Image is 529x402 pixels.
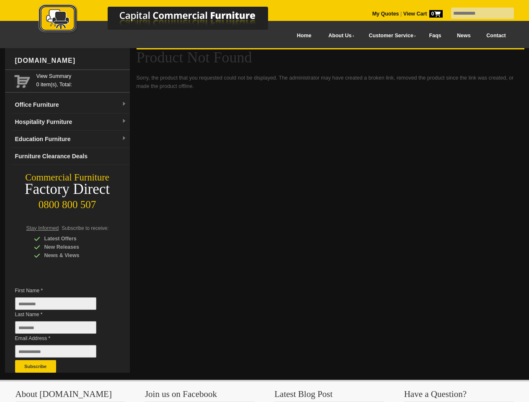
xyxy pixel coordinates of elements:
a: Office Furnituredropdown [12,96,130,113]
img: dropdown [121,136,126,141]
a: Capital Commercial Furniture Logo [15,4,309,37]
div: Factory Direct [5,183,130,195]
img: dropdown [121,102,126,107]
a: Customer Service [359,26,421,45]
h3: Latest Blog Post [274,390,384,402]
span: Subscribe to receive: [62,225,108,231]
h3: About [DOMAIN_NAME] [15,390,125,402]
span: 0 [429,10,443,18]
h3: Join us on Facebook [145,390,255,402]
a: View Cart0 [402,11,442,17]
div: 0800 800 507 [5,195,130,211]
a: About Us [319,26,359,45]
img: Capital Commercial Furniture Logo [15,4,309,35]
a: Hospitality Furnituredropdown [12,113,130,131]
input: Last Name * [15,321,96,334]
a: Education Furnituredropdown [12,131,130,148]
div: New Releases [34,243,114,251]
img: dropdown [121,119,126,124]
a: Faqs [421,26,449,45]
h3: Have a Question? [404,390,514,402]
div: Latest Offers [34,234,114,243]
div: [DOMAIN_NAME] [12,48,130,73]
h1: Product Not Found [137,49,524,65]
a: News [449,26,478,45]
span: Last Name * [15,310,109,319]
input: First Name * [15,297,96,310]
div: Commercial Furniture [5,172,130,183]
a: View Summary [36,72,126,80]
span: First Name * [15,286,109,295]
a: Furniture Clearance Deals [12,148,130,165]
a: My Quotes [372,11,399,17]
span: 0 item(s), Total: [36,72,126,88]
span: Email Address * [15,334,109,343]
input: Email Address * [15,345,96,358]
button: Subscribe [15,360,56,373]
strong: View Cart [403,11,443,17]
p: Sorry, the product that you requested could not be displayed. The administrator may have created ... [137,74,524,90]
div: News & Views [34,251,114,260]
a: Contact [478,26,514,45]
span: Stay Informed [26,225,59,231]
